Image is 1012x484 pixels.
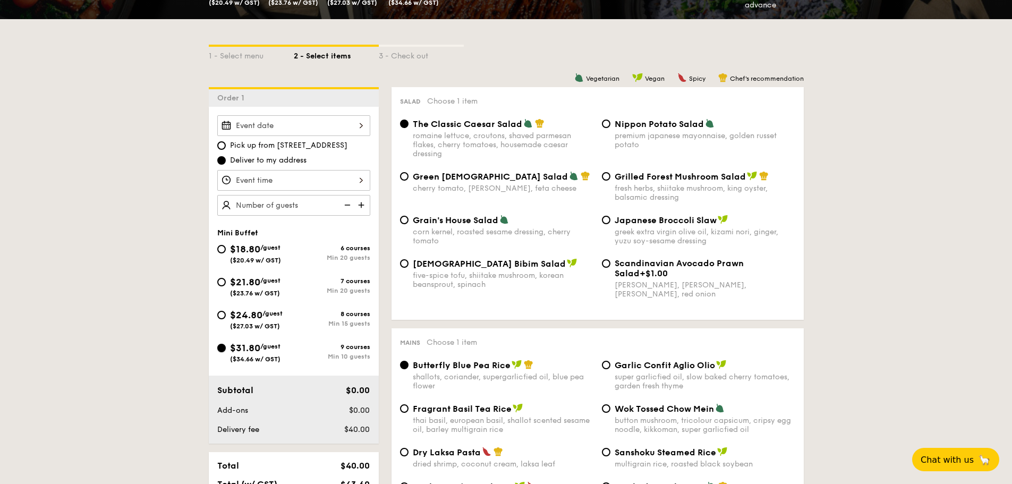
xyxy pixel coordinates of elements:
input: Event date [217,115,370,136]
input: $18.80/guest($20.49 w/ GST)6 coursesMin 20 guests [217,245,226,253]
span: /guest [260,244,280,251]
span: Add-ons [217,406,248,415]
span: $31.80 [230,342,260,354]
div: Min 20 guests [294,254,370,261]
img: icon-vegan.f8ff3823.svg [567,258,577,268]
input: Grain's House Saladcorn kernel, roasted sesame dressing, cherry tomato [400,216,409,224]
img: icon-vegetarian.fe4039eb.svg [715,403,725,413]
div: five-spice tofu, shiitake mushroom, korean beansprout, spinach [413,271,593,289]
div: romaine lettuce, croutons, shaved parmesan flakes, cherry tomatoes, housemade caesar dressing [413,131,593,158]
div: [PERSON_NAME], [PERSON_NAME], [PERSON_NAME], red onion [615,281,795,299]
span: [DEMOGRAPHIC_DATA] Bibim Salad [413,259,566,269]
input: Japanese Broccoli Slawgreek extra virgin olive oil, kizami nori, ginger, yuzu soy-sesame dressing [602,216,610,224]
div: 8 courses [294,310,370,318]
span: Mini Buffet [217,228,258,237]
span: Pick up from [STREET_ADDRESS] [230,140,347,151]
span: Spicy [689,75,705,82]
input: Dry Laksa Pastadried shrimp, coconut cream, laksa leaf [400,448,409,456]
span: Vegan [645,75,665,82]
span: Choose 1 item [427,338,477,347]
span: ($20.49 w/ GST) [230,257,281,264]
span: /guest [260,277,280,284]
span: Butterfly Blue Pea Rice [413,360,511,370]
div: corn kernel, roasted sesame dressing, cherry tomato [413,227,593,245]
span: Garlic Confit Aglio Olio [615,360,715,370]
img: icon-vegetarian.fe4039eb.svg [705,118,715,128]
img: icon-chef-hat.a58ddaea.svg [494,447,503,456]
span: Choose 1 item [427,97,478,106]
input: $31.80/guest($34.66 w/ GST)9 coursesMin 10 guests [217,344,226,352]
img: icon-chef-hat.a58ddaea.svg [524,360,533,369]
img: icon-reduce.1d2dbef1.svg [338,195,354,215]
div: cherry tomato, [PERSON_NAME], feta cheese [413,184,593,193]
input: Nippon Potato Saladpremium japanese mayonnaise, golden russet potato [602,120,610,128]
input: $24.80/guest($27.03 w/ GST)8 coursesMin 15 guests [217,311,226,319]
span: Salad [400,98,421,105]
span: ($34.66 w/ GST) [230,355,280,363]
input: Scandinavian Avocado Prawn Salad+$1.00[PERSON_NAME], [PERSON_NAME], [PERSON_NAME], red onion [602,259,610,268]
img: icon-vegetarian.fe4039eb.svg [499,215,509,224]
img: icon-chef-hat.a58ddaea.svg [535,118,545,128]
input: Sanshoku Steamed Ricemultigrain rice, roasted black soybean [602,448,610,456]
div: 6 courses [294,244,370,252]
span: Deliver to my address [230,155,307,166]
div: Min 20 guests [294,287,370,294]
div: super garlicfied oil, slow baked cherry tomatoes, garden fresh thyme [615,372,795,390]
span: Dry Laksa Pasta [413,447,481,457]
input: $21.80/guest($23.76 w/ GST)7 coursesMin 20 guests [217,278,226,286]
span: $0.00 [346,385,370,395]
input: Garlic Confit Aglio Oliosuper garlicfied oil, slow baked cherry tomatoes, garden fresh thyme [602,361,610,369]
input: The Classic Caesar Saladromaine lettuce, croutons, shaved parmesan flakes, cherry tomatoes, house... [400,120,409,128]
div: thai basil, european basil, shallot scented sesame oil, barley multigrain rice [413,416,593,434]
span: 🦙 [978,454,991,466]
span: Fragrant Basil Tea Rice [413,404,512,414]
span: Sanshoku Steamed Rice [615,447,716,457]
span: Chef's recommendation [730,75,804,82]
img: icon-spicy.37a8142b.svg [482,447,491,456]
input: Pick up from [STREET_ADDRESS] [217,141,226,150]
span: Green [DEMOGRAPHIC_DATA] Salad [413,172,568,182]
span: $18.80 [230,243,260,255]
span: ($27.03 w/ GST) [230,322,280,330]
span: Wok Tossed Chow Mein [615,404,714,414]
img: icon-vegetarian.fe4039eb.svg [569,171,579,181]
div: greek extra virgin olive oil, kizami nori, ginger, yuzu soy-sesame dressing [615,227,795,245]
div: fresh herbs, shiitake mushroom, king oyster, balsamic dressing [615,184,795,202]
span: Japanese Broccoli Slaw [615,215,717,225]
img: icon-vegan.f8ff3823.svg [513,403,523,413]
img: icon-vegan.f8ff3823.svg [717,447,728,456]
span: $40.00 [341,461,370,471]
img: icon-chef-hat.a58ddaea.svg [581,171,590,181]
span: Grilled Forest Mushroom Salad [615,172,746,182]
div: Min 10 guests [294,353,370,360]
span: /guest [262,310,283,317]
div: button mushroom, tricolour capsicum, cripsy egg noodle, kikkoman, super garlicfied oil [615,416,795,434]
span: Delivery fee [217,425,259,434]
input: [DEMOGRAPHIC_DATA] Bibim Saladfive-spice tofu, shiitake mushroom, korean beansprout, spinach [400,259,409,268]
div: premium japanese mayonnaise, golden russet potato [615,131,795,149]
input: Wok Tossed Chow Meinbutton mushroom, tricolour capsicum, cripsy egg noodle, kikkoman, super garli... [602,404,610,413]
img: icon-vegetarian.fe4039eb.svg [523,118,533,128]
div: 3 - Check out [379,47,464,62]
span: Grain's House Salad [413,215,498,225]
div: dried shrimp, coconut cream, laksa leaf [413,460,593,469]
img: icon-vegan.f8ff3823.svg [632,73,643,82]
input: Deliver to my address [217,156,226,165]
span: $21.80 [230,276,260,288]
span: The Classic Caesar Salad [413,119,522,129]
img: icon-vegetarian.fe4039eb.svg [574,73,584,82]
span: Vegetarian [586,75,619,82]
input: Butterfly Blue Pea Riceshallots, coriander, supergarlicfied oil, blue pea flower [400,361,409,369]
img: icon-chef-hat.a58ddaea.svg [718,73,728,82]
img: icon-vegan.f8ff3823.svg [512,360,522,369]
button: Chat with us🦙 [912,448,999,471]
img: icon-vegan.f8ff3823.svg [747,171,758,181]
div: 1 - Select menu [209,47,294,62]
div: Min 15 guests [294,320,370,327]
span: Order 1 [217,94,249,103]
div: 9 courses [294,343,370,351]
span: Mains [400,339,420,346]
div: 7 courses [294,277,370,285]
input: Fragrant Basil Tea Ricethai basil, european basil, shallot scented sesame oil, barley multigrain ... [400,404,409,413]
span: +$1.00 [640,268,668,278]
